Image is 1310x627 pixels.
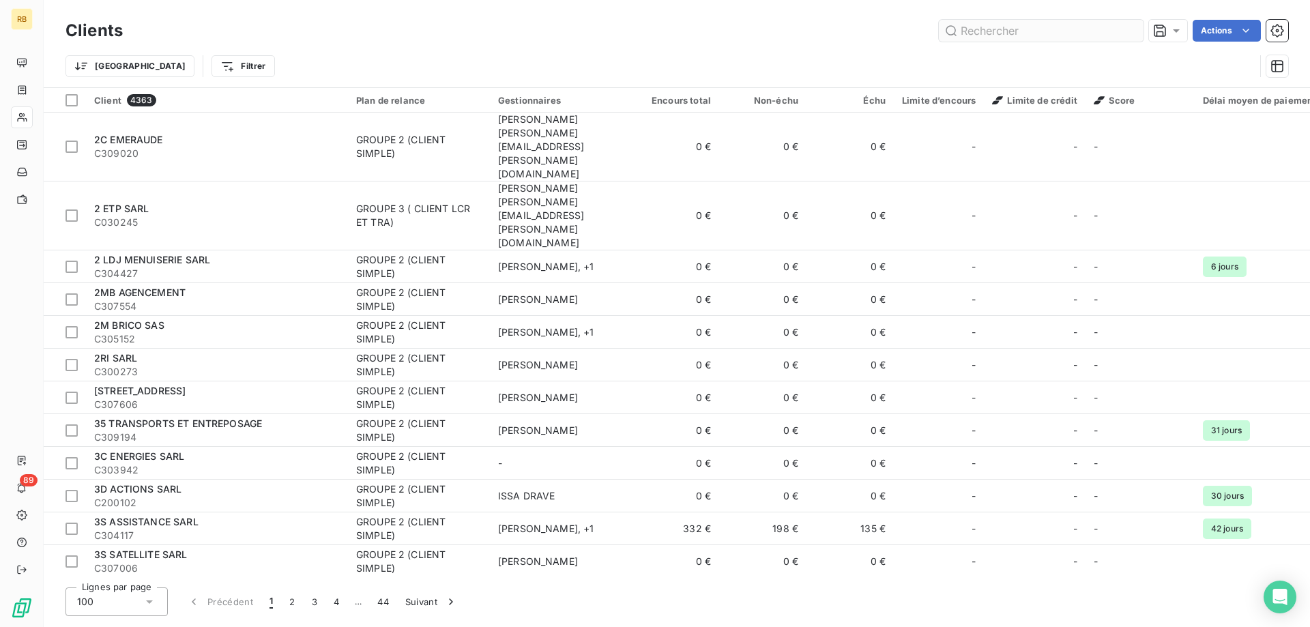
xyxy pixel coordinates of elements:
[719,316,806,349] td: 0 €
[1094,326,1098,338] span: -
[719,250,806,283] td: 0 €
[1094,141,1098,152] span: -
[212,55,274,77] button: Filtrer
[1094,359,1098,370] span: -
[1094,95,1135,106] span: Score
[1094,392,1098,403] span: -
[1073,555,1077,568] span: -
[719,181,806,250] td: 0 €
[806,113,894,181] td: 0 €
[369,587,397,616] button: 44
[632,512,719,545] td: 332 €
[356,133,482,160] div: GROUPE 2 (CLIENT SIMPLE)
[94,95,121,106] span: Client
[1073,489,1077,503] span: -
[1193,20,1261,42] button: Actions
[1264,581,1296,613] div: Open Intercom Messenger
[356,319,482,346] div: GROUPE 2 (CLIENT SIMPLE)
[94,319,164,331] span: 2M BRICO SAS
[1094,490,1098,501] span: -
[806,316,894,349] td: 0 €
[1203,519,1251,539] span: 42 jours
[992,95,1077,106] span: Limite de crédit
[94,516,199,527] span: 3S ASSISTANCE SARL
[498,522,624,536] div: [PERSON_NAME] , + 1
[94,134,163,145] span: 2C EMERAUDE
[719,381,806,414] td: 0 €
[972,260,976,274] span: -
[94,332,340,346] span: C305152
[1073,522,1077,536] span: -
[1073,456,1077,470] span: -
[632,113,719,181] td: 0 €
[632,181,719,250] td: 0 €
[356,548,482,575] div: GROUPE 2 (CLIENT SIMPLE)
[65,18,123,43] h3: Clients
[806,250,894,283] td: 0 €
[806,512,894,545] td: 135 €
[1073,209,1077,222] span: -
[498,95,624,106] div: Gestionnaires
[94,267,340,280] span: C304427
[806,545,894,578] td: 0 €
[179,587,261,616] button: Précédent
[356,450,482,477] div: GROUPE 2 (CLIENT SIMPLE)
[1073,325,1077,339] span: -
[356,384,482,411] div: GROUPE 2 (CLIENT SIMPLE)
[11,597,33,619] img: Logo LeanPay
[939,20,1144,42] input: Rechercher
[632,480,719,512] td: 0 €
[94,418,262,429] span: 35 TRANSPORTS ET ENTREPOSAGE
[972,209,976,222] span: -
[94,203,149,214] span: 2 ETP SARL
[1094,523,1098,534] span: -
[1073,140,1077,154] span: -
[356,482,482,510] div: GROUPE 2 (CLIENT SIMPLE)
[632,250,719,283] td: 0 €
[356,515,482,542] div: GROUPE 2 (CLIENT SIMPLE)
[719,545,806,578] td: 0 €
[1094,424,1098,436] span: -
[94,254,210,265] span: 2 LDJ MENUISERIE SARL
[11,8,33,30] div: RB
[632,283,719,316] td: 0 €
[1094,555,1098,567] span: -
[1094,209,1098,221] span: -
[94,549,188,560] span: 3S SATELLITE SARL
[94,398,340,411] span: C307606
[972,424,976,437] span: -
[632,545,719,578] td: 0 €
[1073,358,1077,372] span: -
[815,95,886,106] div: Échu
[972,140,976,154] span: -
[806,447,894,480] td: 0 €
[1203,420,1250,441] span: 31 jours
[1073,260,1077,274] span: -
[94,385,186,396] span: [STREET_ADDRESS]
[270,595,273,609] span: 1
[719,349,806,381] td: 0 €
[719,113,806,181] td: 0 €
[498,325,624,339] div: [PERSON_NAME] , + 1
[806,181,894,250] td: 0 €
[806,414,894,447] td: 0 €
[77,595,93,609] span: 100
[397,587,466,616] button: Suivant
[632,349,719,381] td: 0 €
[632,414,719,447] td: 0 €
[806,480,894,512] td: 0 €
[1073,391,1077,405] span: -
[94,496,340,510] span: C200102
[498,113,584,179] span: [PERSON_NAME] [PERSON_NAME][EMAIL_ADDRESS][PERSON_NAME][DOMAIN_NAME]
[972,555,976,568] span: -
[640,95,711,106] div: Encours total
[498,260,624,274] div: [PERSON_NAME] , + 1
[356,95,482,106] div: Plan de relance
[498,392,578,403] span: [PERSON_NAME]
[498,293,578,305] span: [PERSON_NAME]
[972,456,976,470] span: -
[719,480,806,512] td: 0 €
[127,94,156,106] span: 4363
[347,591,369,613] span: …
[806,283,894,316] td: 0 €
